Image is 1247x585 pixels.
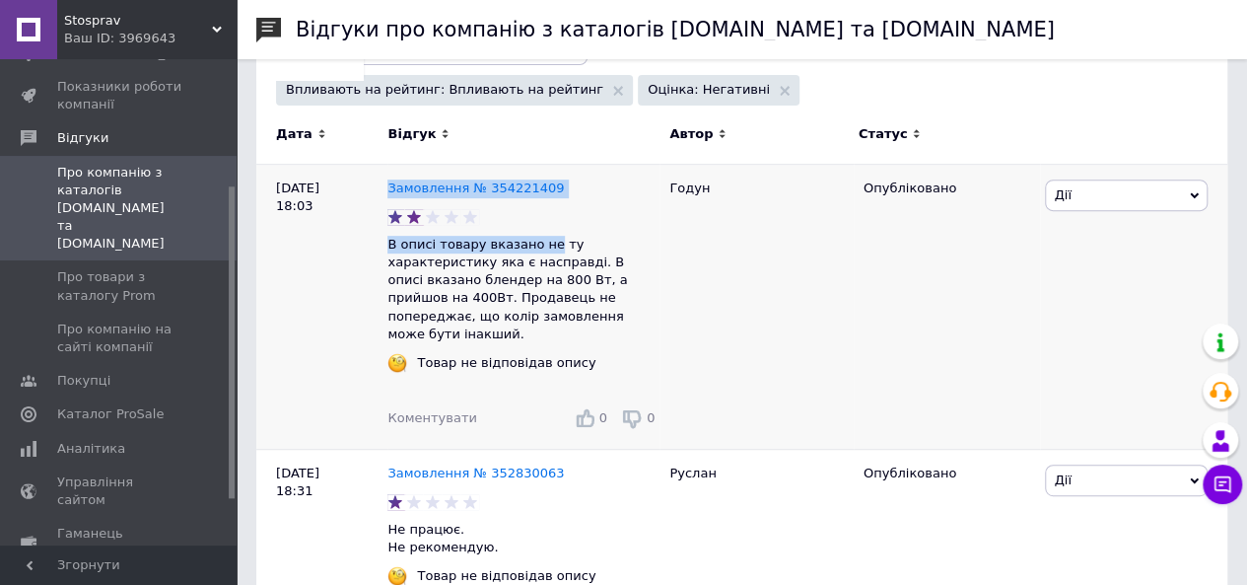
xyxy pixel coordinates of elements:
[276,125,312,143] span: Дата
[387,181,564,195] a: Замовлення № 354221409
[64,12,212,30] span: Stosprav
[648,81,770,99] span: Оцінка: Негативні
[1054,473,1071,487] span: Дії
[57,525,182,560] span: Гаманець компанії
[256,165,387,450] div: [DATE] 18:03
[412,354,600,372] div: Товар не відповідав опису
[57,129,108,147] span: Відгуки
[57,405,164,423] span: Каталог ProSale
[387,236,659,343] p: В описі товару вказано не ту характеристику яка є насправді. В описі вказано блендер на 800 Вт, а...
[1054,187,1071,202] span: Дії
[412,567,600,585] div: Товар не відповідав опису
[286,81,603,99] span: Впливають на рейтинг: Впливають на рейтинг
[659,165,854,450] div: Годун
[57,440,125,458] span: Аналітика
[387,409,476,427] div: Коментувати
[1203,465,1242,504] button: Чат з покупцем
[387,466,564,480] a: Замовлення № 352830063
[669,125,713,143] span: Автор
[859,125,908,143] span: Статус
[864,180,1031,197] div: Опубліковано
[57,268,182,304] span: Про товари з каталогу Prom
[387,353,407,373] img: :face_with_monocle:
[57,78,182,113] span: Показники роботи компанії
[387,410,476,425] span: Коментувати
[864,465,1031,482] div: Опубліковано
[57,474,182,509] span: Управління сайтом
[599,410,607,425] span: 0
[296,18,1055,41] h1: Відгуки про компанію з каталогів [DOMAIN_NAME] та [DOMAIN_NAME]
[57,321,182,356] span: Про компанію на сайті компанії
[57,164,182,254] span: Про компанію з каталогів [DOMAIN_NAME] та [DOMAIN_NAME]
[64,30,237,47] div: Ваш ID: 3969643
[387,125,436,143] span: Відгук
[387,521,659,556] p: Не працює. Не рекомендую.
[647,410,655,425] span: 0
[57,372,110,390] span: Покупці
